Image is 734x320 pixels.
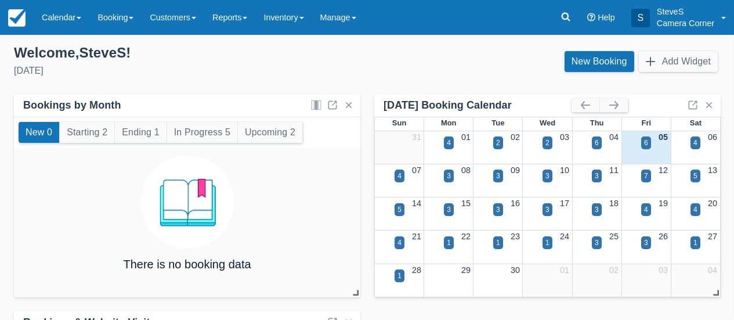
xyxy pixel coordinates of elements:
[238,122,302,143] button: Upcoming 2
[708,232,717,241] a: 27
[115,122,166,143] button: Ending 1
[560,166,569,175] a: 10
[412,265,421,275] a: 28
[141,156,234,249] img: booking.png
[595,238,599,248] div: 3
[397,204,402,215] div: 5
[545,204,549,215] div: 3
[447,204,451,215] div: 3
[587,13,595,21] i: Help
[609,132,619,142] a: 04
[657,6,714,17] p: SteveS
[595,204,599,215] div: 3
[511,199,520,208] a: 16
[690,118,702,127] span: Sat
[14,64,358,78] div: [DATE]
[496,171,500,181] div: 3
[693,171,697,181] div: 5
[595,138,599,148] div: 6
[609,166,619,175] a: 11
[441,118,457,127] span: Mon
[461,232,471,241] a: 22
[412,199,421,208] a: 14
[609,232,619,241] a: 25
[693,238,697,248] div: 1
[609,265,619,275] a: 02
[511,132,520,142] a: 02
[693,204,697,215] div: 4
[461,265,471,275] a: 29
[511,166,520,175] a: 09
[595,171,599,181] div: 3
[412,166,421,175] a: 07
[397,238,402,248] div: 4
[560,232,569,241] a: 24
[447,238,451,248] div: 1
[511,265,520,275] a: 30
[167,122,237,143] button: In Progress 5
[447,171,451,181] div: 3
[540,118,555,127] span: Wed
[412,132,421,142] a: 31
[631,9,650,27] div: S
[496,138,500,148] div: 2
[639,51,718,72] button: Add Widget
[659,132,668,142] a: 05
[384,99,572,112] div: [DATE] Booking Calendar
[693,138,697,148] div: 4
[123,258,251,271] h4: There is no booking data
[8,9,26,27] img: checkfront-main-nav-mini-logo.png
[644,238,648,248] div: 3
[644,171,648,181] div: 7
[545,138,549,148] div: 2
[708,199,717,208] a: 20
[609,199,619,208] a: 18
[560,132,569,142] a: 03
[392,118,406,127] span: Sun
[23,99,121,112] div: Bookings by Month
[708,166,717,175] a: 13
[461,166,471,175] a: 08
[496,204,500,215] div: 3
[659,166,668,175] a: 12
[545,238,549,248] div: 1
[598,13,615,22] span: Help
[19,122,59,143] button: New 0
[560,265,569,275] a: 01
[708,132,717,142] a: 06
[659,232,668,241] a: 26
[644,204,648,215] div: 4
[659,265,668,275] a: 03
[560,199,569,208] a: 17
[496,238,500,248] div: 1
[491,118,504,127] span: Tue
[60,122,114,143] button: Starting 2
[14,44,358,62] div: Welcome , SteveS !
[708,265,717,275] a: 04
[461,132,471,142] a: 01
[412,232,421,241] a: 21
[644,138,648,148] div: 6
[461,199,471,208] a: 15
[659,199,668,208] a: 19
[511,232,520,241] a: 23
[397,271,402,281] div: 1
[641,118,651,127] span: Fri
[657,17,714,29] p: Camera Corner
[397,171,402,181] div: 4
[590,118,604,127] span: Thu
[565,51,634,72] a: New Booking
[545,171,549,181] div: 3
[447,138,451,148] div: 4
